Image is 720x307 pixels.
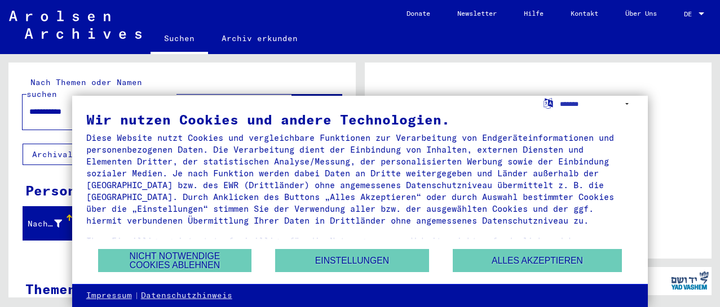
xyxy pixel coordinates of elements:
div: Nachname [28,218,62,230]
div: Diese Website nutzt Cookies und vergleichbare Funktionen zur Verarbeitung von Endgeräteinformatio... [86,132,634,226]
select: Sprache auswählen [560,96,634,112]
a: Impressum [86,290,132,301]
button: Alles akzeptieren [453,249,622,272]
span: DE [684,10,696,18]
button: Einstellungen [275,249,429,272]
a: Suchen [151,25,208,54]
button: Archival tree units [23,144,142,165]
button: Nicht notwendige Cookies ablehnen [98,249,251,272]
div: Themen [25,279,76,299]
img: yv_logo.png [669,266,711,295]
a: Archiv erkunden [208,25,311,52]
label: Sprache auswählen [542,97,554,108]
button: Suche [292,95,342,130]
img: Arolsen_neg.svg [9,11,142,39]
mat-label: Nach Themen oder Namen suchen [26,77,142,99]
mat-header-cell: Nachname [23,208,74,239]
a: Datenschutzhinweis [141,290,232,301]
div: Nachname [28,215,76,233]
div: Wir nutzen Cookies und andere Technologien. [86,113,634,126]
div: Personen [25,180,93,201]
